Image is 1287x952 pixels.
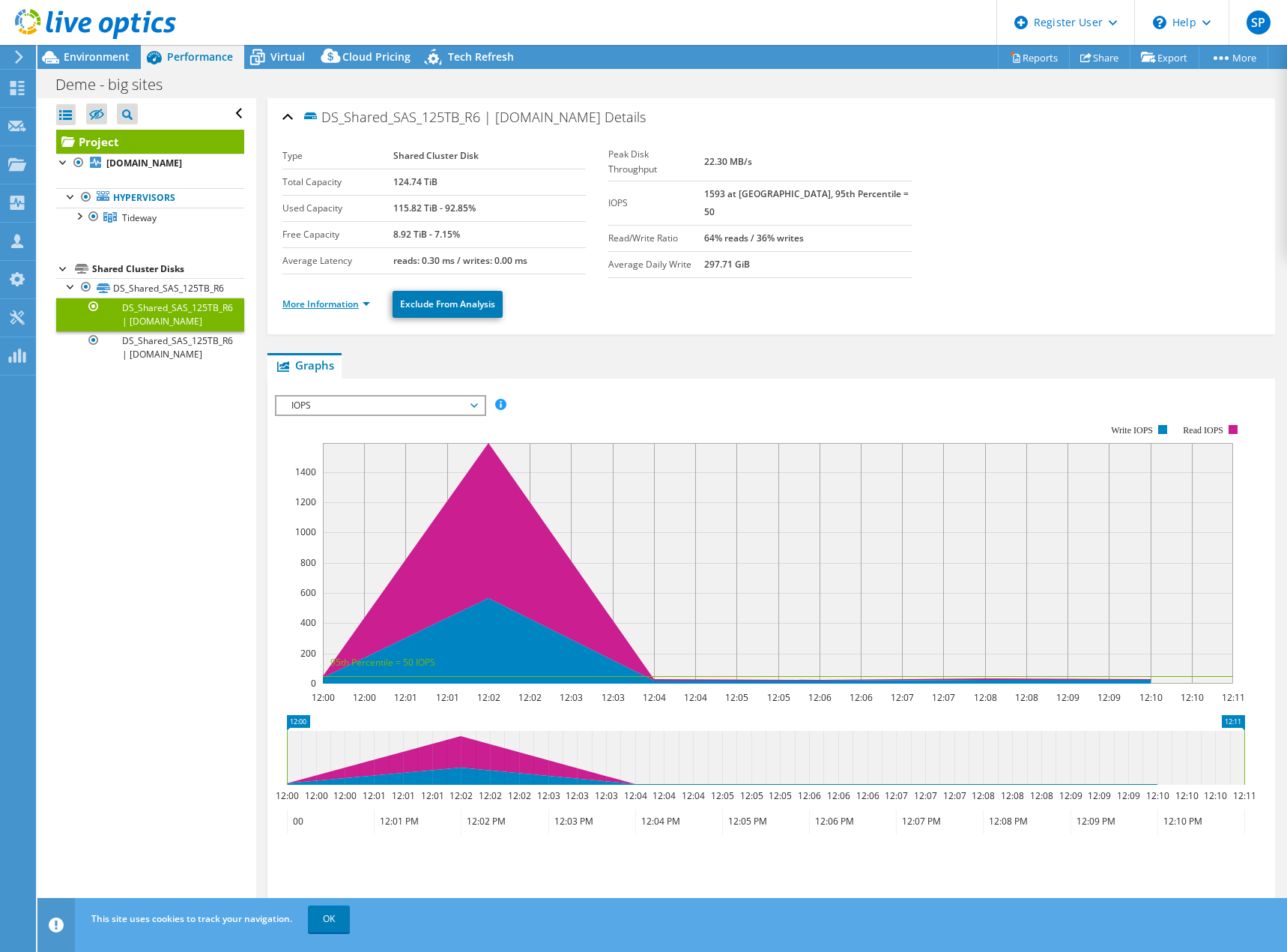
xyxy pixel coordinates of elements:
[973,691,996,704] text: 12:08
[1203,789,1226,802] text: 12:10
[507,789,530,802] text: 12:02
[391,789,414,802] text: 12:01
[56,208,244,227] a: Tideway
[710,789,733,802] text: 12:05
[92,260,244,278] div: Shared Cluster Disks
[284,397,476,415] span: IOPS
[766,691,790,704] text: 12:05
[704,232,804,244] b: 64% reads / 36% writes
[275,789,298,802] text: 12:00
[518,691,541,704] text: 12:02
[1130,46,1199,69] a: Export
[342,49,411,64] span: Cloud Pricing
[971,789,994,802] text: 12:08
[608,147,704,177] label: Peak Disk Throughput
[275,358,334,373] span: Graphs
[884,789,907,802] text: 12:07
[64,49,130,64] span: Environment
[623,789,646,802] text: 12:04
[304,789,327,802] text: 12:00
[704,187,909,218] b: 1593 at [GEOGRAPHIC_DATA], 95th Percentile = 50
[1199,46,1268,69] a: More
[1056,691,1079,704] text: 12:09
[1175,789,1198,802] text: 12:10
[1221,691,1244,704] text: 12:11
[797,789,820,802] text: 12:06
[56,278,244,298] a: DS_Shared_SAS_125TB_R6
[704,258,750,271] b: 297.71 GiB
[300,586,316,599] text: 600
[270,49,305,64] span: Virtual
[601,691,624,704] text: 12:03
[478,789,501,802] text: 12:02
[931,691,954,704] text: 12:07
[724,691,748,704] text: 12:05
[311,677,316,690] text: 0
[282,201,393,216] label: Used Capacity
[56,331,244,364] a: DS_Shared_SAS_125TB_R6 | [DOMAIN_NAME]
[449,789,472,802] text: 12:02
[393,291,503,318] a: Exclude From Analysis
[167,49,233,64] span: Performance
[1000,789,1023,802] text: 12:08
[681,789,704,802] text: 12:04
[1014,691,1038,704] text: 12:08
[393,149,479,162] b: Shared Cluster Disk
[300,647,316,660] text: 200
[362,789,385,802] text: 12:01
[608,231,704,246] label: Read/Write Ratio
[393,254,527,267] b: reads: 0.30 ms / writes: 0.00 ms
[704,155,752,168] b: 22.30 MB/s
[56,298,244,331] a: DS_Shared_SAS_125TB_R6 | [DOMAIN_NAME]
[300,556,316,569] text: 800
[1145,789,1169,802] text: 12:10
[393,691,417,704] text: 12:01
[808,691,831,704] text: 12:06
[913,789,936,802] text: 12:07
[106,157,182,169] b: [DOMAIN_NAME]
[122,211,157,224] span: Tideway
[282,298,370,310] a: More Information
[448,49,514,64] span: Tech Refresh
[56,130,244,154] a: Project
[642,691,665,704] text: 12:04
[300,616,316,629] text: 400
[49,76,186,93] h1: Deme - big sites
[1183,425,1223,436] text: Read IOPS
[56,154,244,173] a: [DOMAIN_NAME]
[295,466,316,478] text: 1400
[393,202,476,214] b: 115.82 TiB - 92.85%
[282,227,393,242] label: Free Capacity
[1059,789,1082,802] text: 12:09
[1111,425,1153,436] text: Write IOPS
[1097,691,1120,704] text: 12:09
[1232,789,1256,802] text: 12:11
[295,525,316,538] text: 1000
[683,691,706,704] text: 12:04
[56,188,244,208] a: Hypervisors
[605,108,646,126] span: Details
[330,656,435,669] text: 95th Percentile = 50 IOPS
[308,906,350,933] a: OK
[1116,789,1139,802] text: 12:09
[91,912,292,925] span: This site uses cookies to track your navigation.
[1153,16,1166,29] svg: \n
[333,789,356,802] text: 12:00
[536,789,560,802] text: 12:03
[890,691,913,704] text: 12:07
[998,46,1070,69] a: Reports
[282,175,393,190] label: Total Capacity
[435,691,458,704] text: 12:01
[302,108,601,125] span: DS_Shared_SAS_125TB_R6 | [DOMAIN_NAME]
[565,789,588,802] text: 12:03
[295,495,316,508] text: 1200
[608,257,704,272] label: Average Daily Write
[1069,46,1130,69] a: Share
[826,789,850,802] text: 12:06
[1139,691,1162,704] text: 12:10
[739,789,763,802] text: 12:05
[1029,789,1053,802] text: 12:08
[594,789,617,802] text: 12:03
[476,691,500,704] text: 12:02
[311,691,334,704] text: 12:00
